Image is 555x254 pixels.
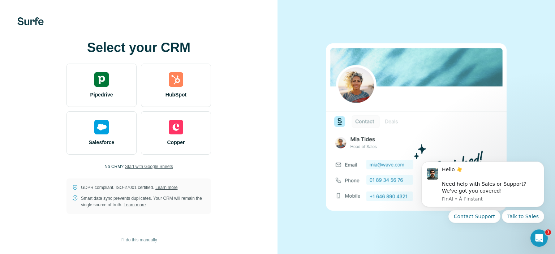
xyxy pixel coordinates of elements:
[545,229,551,235] span: 1
[90,91,113,98] span: Pipedrive
[169,120,183,134] img: copper's logo
[167,139,185,146] span: Copper
[115,234,162,245] button: I’ll do this manually
[89,139,115,146] span: Salesforce
[104,163,124,170] p: No CRM?
[169,72,183,87] img: hubspot's logo
[66,40,211,55] h1: Select your CRM
[530,229,548,247] iframe: Intercom live chat
[326,43,507,211] img: none image
[410,153,555,250] iframe: Intercom notifications message
[120,237,157,243] span: I’ll do this manually
[165,91,186,98] span: HubSpot
[81,195,205,208] p: Smart data sync prevents duplicates. Your CRM will remain the single source of truth.
[155,185,177,190] a: Learn more
[17,17,44,25] img: Surfe's logo
[94,72,109,87] img: pipedrive's logo
[94,120,109,134] img: salesforce's logo
[81,184,177,191] p: GDPR compliant. ISO-27001 certified.
[124,202,146,207] a: Learn more
[125,163,173,170] button: Start with Google Sheets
